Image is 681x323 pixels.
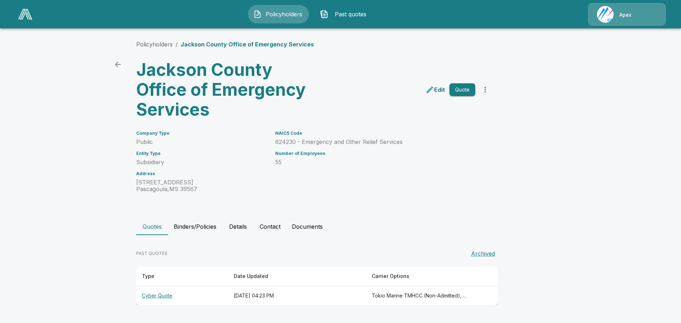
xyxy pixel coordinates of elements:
img: Past quotes Icon [320,10,328,18]
nav: breadcrumb [136,40,314,49]
h6: Entity Type [136,151,267,156]
img: AA Logo [18,9,32,20]
div: policyholder tabs [136,218,545,235]
th: Date Updated [228,266,366,286]
button: Past quotes IconPast quotes [315,5,376,23]
li: / [176,40,178,49]
h6: Number of Employees [275,151,475,156]
button: Binders/Policies [168,218,222,235]
a: edit [424,84,447,95]
button: Contact [254,218,286,235]
h3: Jackson County Office of Emergency Services [136,60,311,119]
button: Archived [468,246,498,261]
th: Cyber Quote [136,286,228,305]
th: Type [136,266,228,286]
img: Policyholders Icon [253,10,262,18]
p: Edit [434,85,445,94]
table: responsive table [136,266,498,305]
th: [DATE] 04:23 PM [228,286,366,305]
h6: NAICS Code [275,131,475,136]
button: Documents [286,218,328,235]
th: Tokio Marine TMHCC (Non-Admitted), Cowbell (Admitted), Cowbell (Non-Admitted), Coalition (Admitte... [366,286,474,305]
a: Policyholders [136,41,173,48]
th: Carrier Options [366,266,474,286]
p: Jackson County Office of Emergency Services [181,40,314,49]
button: more [478,83,492,97]
p: [STREET_ADDRESS] Pascagoula , MS 39567 [136,179,267,193]
button: Quotes [136,218,168,235]
h6: Address [136,171,267,176]
span: Policyholders [265,10,304,18]
button: Details [222,218,254,235]
p: PAST QUOTES [136,250,167,257]
h6: Company Type [136,131,267,136]
p: 55 [275,159,475,166]
span: Past quotes [331,10,370,18]
button: Policyholders IconPolicyholders [248,5,309,23]
a: back [111,57,125,72]
p: Subsidiary [136,159,267,166]
p: Public [136,139,267,145]
p: 624230 - Emergency and Other Relief Services [275,139,475,145]
button: Quote [449,83,475,96]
